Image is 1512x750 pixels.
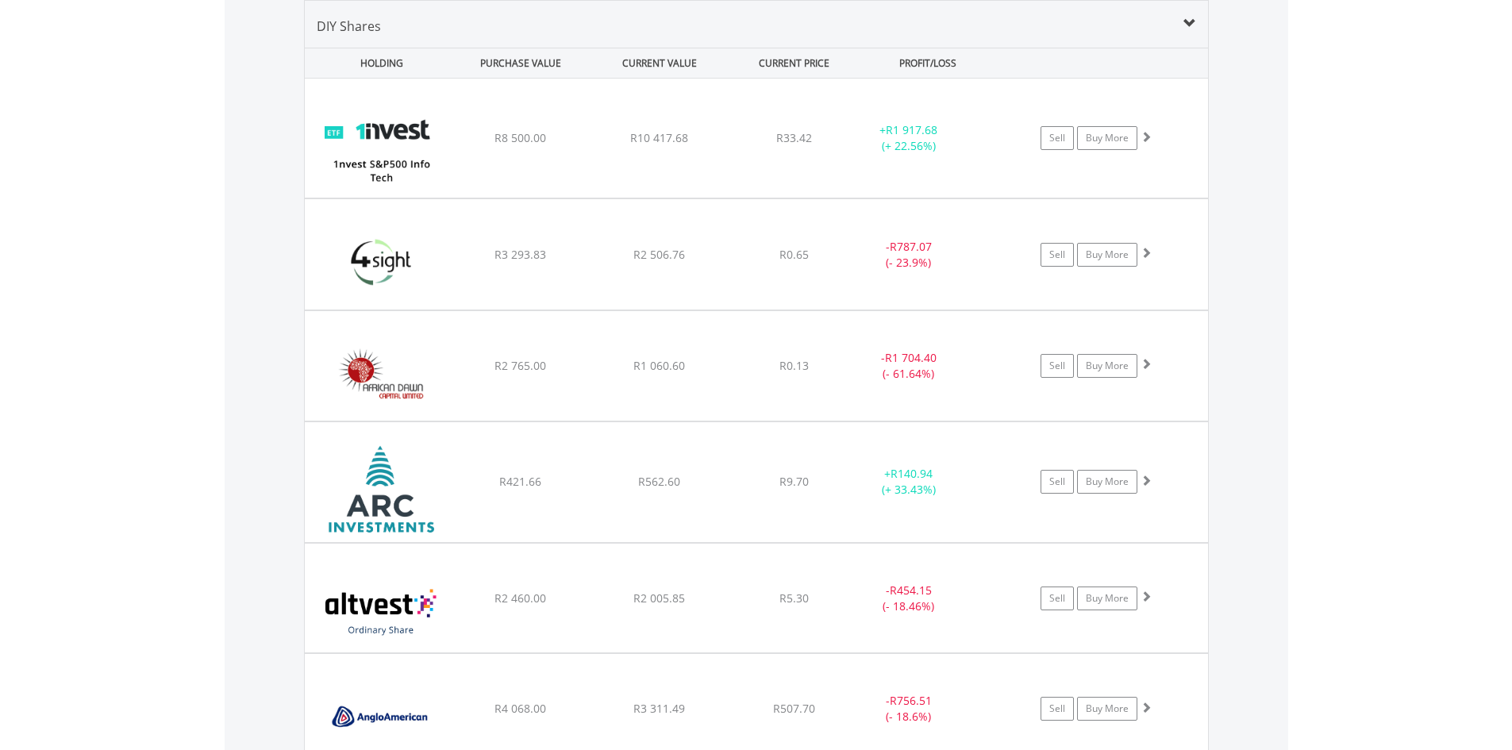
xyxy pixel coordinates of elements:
[494,590,546,606] span: R2 460.00
[494,130,546,145] span: R8 500.00
[890,583,932,598] span: R454.15
[633,701,685,716] span: R3 311.49
[779,247,809,262] span: R0.65
[638,474,680,489] span: R562.60
[779,590,809,606] span: R5.30
[633,247,685,262] span: R2 506.76
[1041,587,1074,610] a: Sell
[860,48,996,78] div: PROFIT/LOSS
[313,442,449,539] img: EQU.ZA.AIL.png
[1041,243,1074,267] a: Sell
[1077,587,1137,610] a: Buy More
[453,48,589,78] div: PURCHASE VALUE
[633,358,685,373] span: R1 060.60
[776,130,812,145] span: R33.42
[849,583,969,614] div: - (- 18.46%)
[730,48,856,78] div: CURRENT PRICE
[849,239,969,271] div: - (- 23.9%)
[1077,243,1137,267] a: Buy More
[313,219,449,305] img: EQU.ZA.4SI.png
[1041,697,1074,721] a: Sell
[891,466,933,481] span: R140.94
[1077,697,1137,721] a: Buy More
[313,331,449,417] img: EQU.ZA.ADW.png
[306,48,450,78] div: HOLDING
[1077,354,1137,378] a: Buy More
[317,17,381,35] span: DIY Shares
[592,48,728,78] div: CURRENT VALUE
[1041,354,1074,378] a: Sell
[494,358,546,373] span: R2 765.00
[494,701,546,716] span: R4 068.00
[779,358,809,373] span: R0.13
[773,701,815,716] span: R507.70
[313,98,449,194] img: EQU.ZA.ETF5IT.png
[1041,470,1074,494] a: Sell
[1077,470,1137,494] a: Buy More
[886,122,937,137] span: R1 917.68
[630,130,688,145] span: R10 417.68
[849,122,969,154] div: + (+ 22.56%)
[885,350,937,365] span: R1 704.40
[313,563,449,648] img: EQU.ZA.ALV.png
[849,350,969,382] div: - (- 61.64%)
[633,590,685,606] span: R2 005.85
[1077,126,1137,150] a: Buy More
[779,474,809,489] span: R9.70
[849,466,969,498] div: + (+ 33.43%)
[499,474,541,489] span: R421.66
[1041,126,1074,150] a: Sell
[890,693,932,708] span: R756.51
[494,247,546,262] span: R3 293.83
[890,239,932,254] span: R787.07
[849,693,969,725] div: - (- 18.6%)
